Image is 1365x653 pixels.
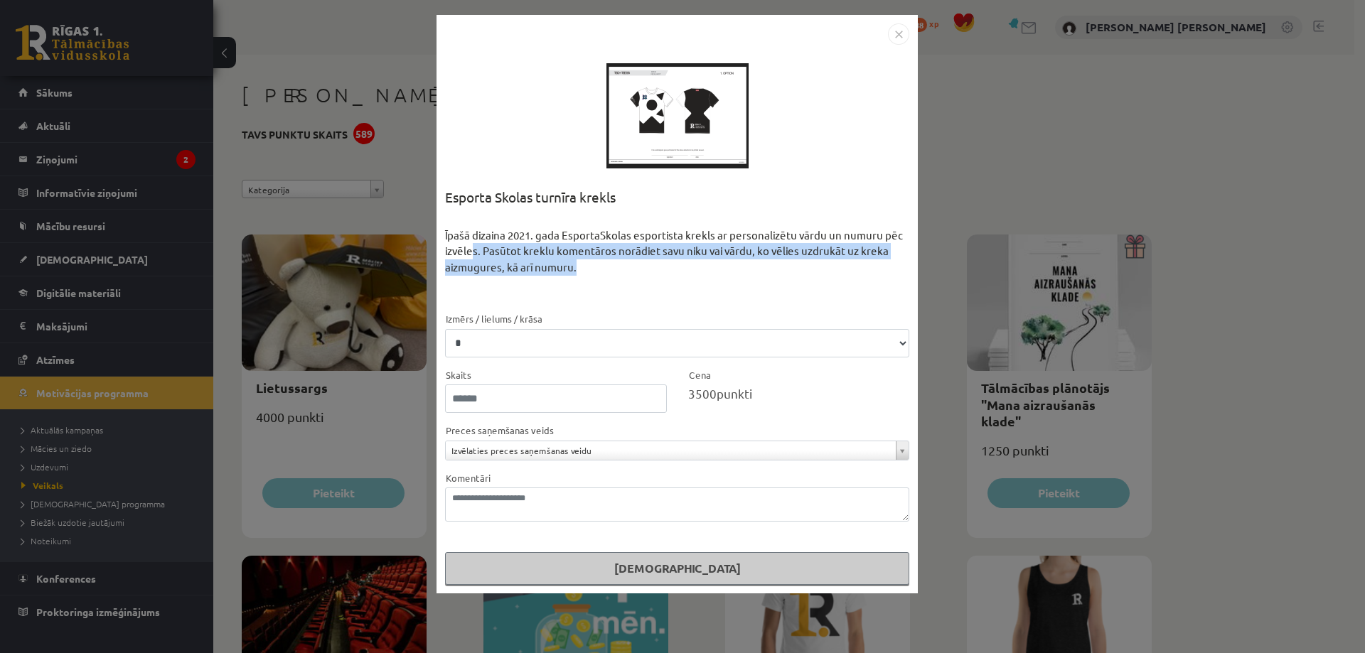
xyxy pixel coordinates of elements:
img: motivation-modal-close-c4c6120e38224f4335eb81b515c8231475e344d61debffcd306e703161bf1fac.png [888,23,909,45]
div: punkti [688,384,910,403]
a: Izvēlaties preces saņemšanas veidu [446,441,909,460]
label: Cena [688,368,711,382]
span: 3500 [688,386,717,401]
label: Izmērs / lielums / krāsa [445,312,542,326]
span: Izvēlaties preces saņemšanas veidu [451,441,890,460]
button: [DEMOGRAPHIC_DATA] [445,552,909,585]
label: Skaits [445,368,471,382]
div: Īpašā dizaina 2021. gada EsportaSkolas esportista krekls ar personalizētu vārdu un numuru pēc izv... [445,227,909,311]
div: Esporta Skolas turnīra krekls [445,187,909,227]
label: Komentāri [445,471,491,485]
a: Close [888,26,909,39]
label: Preces saņemšanas veids [445,423,554,438]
